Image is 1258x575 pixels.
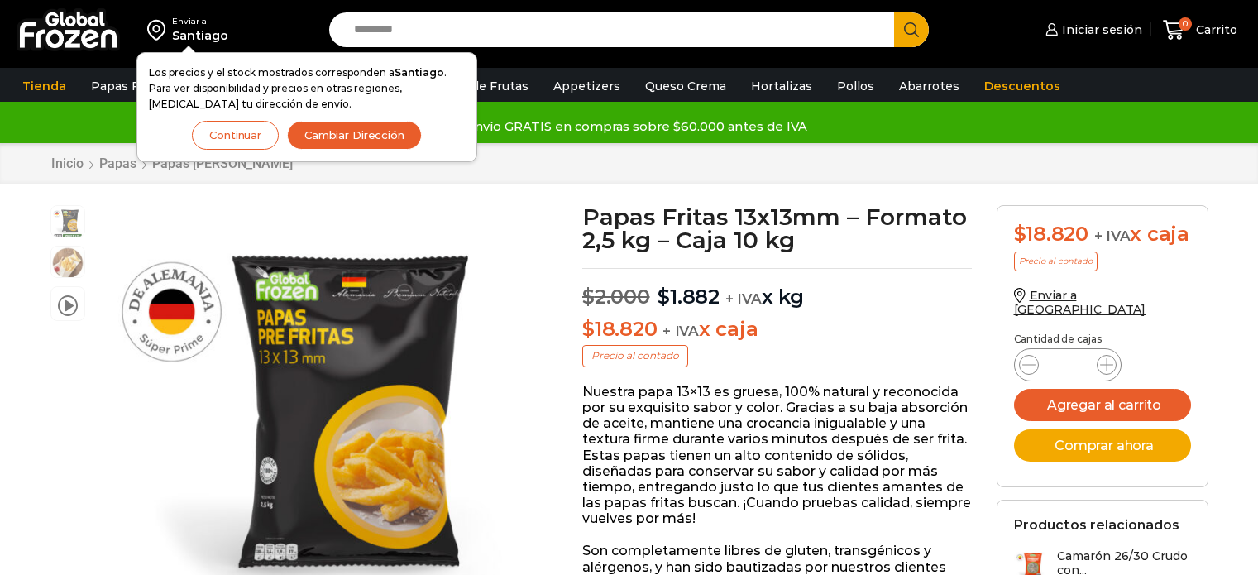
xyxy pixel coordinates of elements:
button: Search button [894,12,929,47]
span: + IVA [662,323,699,339]
h1: Papas Fritas 13x13mm – Formato 2,5 kg – Caja 10 kg [582,205,972,252]
p: Precio al contado [582,345,688,367]
a: Descuentos [976,70,1069,102]
bdi: 18.820 [1014,222,1088,246]
nav: Breadcrumb [50,156,294,171]
a: Iniciar sesión [1041,13,1142,46]
span: + IVA [725,290,762,307]
a: Appetizers [545,70,629,102]
button: Comprar ahora [1014,429,1191,462]
p: x kg [582,268,972,309]
p: x caja [582,318,972,342]
span: $ [582,317,595,341]
img: address-field-icon.svg [147,16,172,44]
div: x caja [1014,223,1191,247]
a: Abarrotes [891,70,968,102]
p: Precio al contado [1014,252,1098,271]
a: Tienda [14,70,74,102]
p: Nuestra papa 13×13 es gruesa, 100% natural y reconocida por su exquisito sabor y color. Gracias a... [582,384,972,527]
p: Los precios y el stock mostrados corresponden a . Para ver disponibilidad y precios en otras regi... [149,65,465,113]
span: Iniciar sesión [1058,22,1142,38]
a: Papas [PERSON_NAME] [151,156,294,171]
button: Cambiar Dirección [287,121,422,150]
h2: Productos relacionados [1014,517,1179,533]
button: Continuar [192,121,279,150]
span: 13-x-13-2kg [51,206,84,239]
button: Agregar al carrito [1014,389,1191,421]
span: $ [582,285,595,309]
a: 0 Carrito [1159,11,1241,50]
input: Product quantity [1052,353,1083,376]
bdi: 2.000 [582,285,650,309]
bdi: 1.882 [658,285,720,309]
a: Queso Crema [637,70,734,102]
span: + IVA [1094,228,1131,244]
span: Carrito [1192,22,1237,38]
span: $ [1014,222,1026,246]
p: Cantidad de cajas [1014,333,1191,345]
a: Hortalizas [743,70,820,102]
div: Santiago [172,27,228,44]
span: 0 [1179,17,1192,31]
bdi: 18.820 [582,317,657,341]
a: Inicio [50,156,84,171]
span: 13×13 [51,247,84,280]
strong: Santiago [395,66,444,79]
div: Enviar a [172,16,228,27]
a: Pulpa de Frutas [425,70,537,102]
a: Pollos [829,70,883,102]
a: Papas Fritas [83,70,175,102]
a: Papas [98,156,137,171]
a: Enviar a [GEOGRAPHIC_DATA] [1014,288,1146,317]
span: $ [658,285,670,309]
